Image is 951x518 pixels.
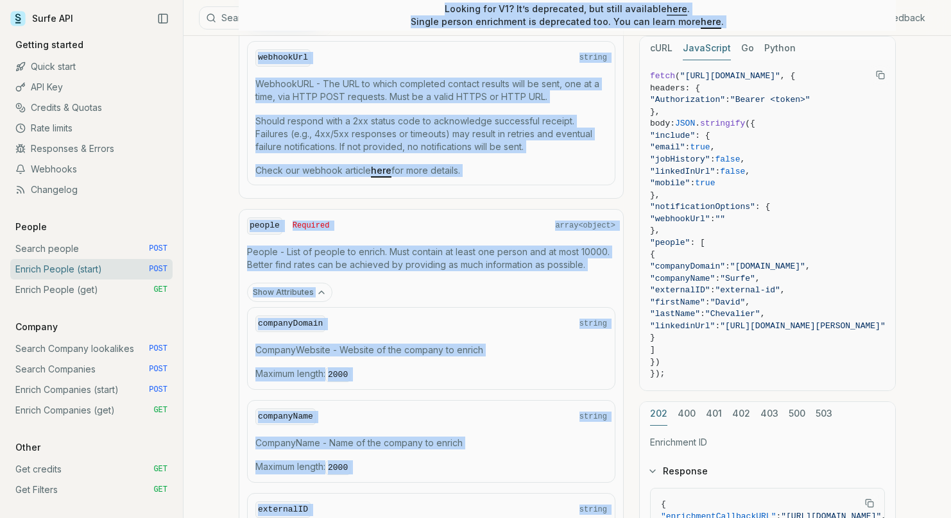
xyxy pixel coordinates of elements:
[710,214,715,224] span: :
[700,309,705,319] span: :
[710,155,715,164] span: :
[153,485,167,495] span: GET
[725,95,730,104] span: :
[685,142,690,152] span: :
[695,131,710,140] span: : {
[255,367,607,381] span: Maximum length :
[661,499,666,509] span: {
[705,309,760,319] span: "Chevalier"
[764,37,796,60] button: Python
[411,3,724,28] p: Looking for V1? It’s deprecated, but still available . Single person enrichment is deprecated too...
[10,459,173,480] a: Get credits GET
[650,321,715,331] span: "linkedinUrl"
[860,494,879,513] button: Copy Text
[255,49,311,67] code: webhookUrl
[680,71,780,81] span: "[URL][DOMAIN_NAME]"
[710,285,715,295] span: :
[255,437,607,449] p: CompanyName - Name of the company to enrich
[745,119,755,128] span: ({
[10,9,73,28] a: Surfe API
[10,56,173,77] a: Quick start
[149,364,167,374] span: POST
[760,309,766,319] span: ,
[153,464,167,474] span: GET
[690,238,705,247] span: : [
[720,167,745,176] span: false
[255,115,607,153] p: Should respond with a 2xx status code to acknowledge successful receipt. Failures (e.g., 4xx/5xx ...
[705,297,710,307] span: :
[700,119,745,128] span: stringify
[10,400,173,421] a: Enrich Companies (get) GET
[745,297,750,307] span: ,
[650,262,725,271] span: "companyDomain"
[715,167,720,176] span: :
[650,190,660,200] span: },
[149,385,167,395] span: POST
[715,285,780,295] span: "external-id"
[871,65,890,85] button: Copy Text
[579,412,607,422] span: string
[706,402,722,426] button: 401
[325,367,350,382] code: 2000
[816,402,832,426] button: 503
[247,283,332,302] button: Show Attributes
[153,285,167,295] span: GET
[780,71,795,81] span: , {
[690,142,710,152] span: true
[650,226,660,235] span: },
[650,402,667,426] button: 202
[650,285,710,295] span: "externalID"
[650,238,690,247] span: "people"
[10,180,173,200] a: Changelog
[650,309,700,319] span: "lastName"
[10,138,173,159] a: Responses & Errors
[371,165,391,176] a: here
[683,37,731,60] button: JavaScript
[10,480,173,500] a: Get Filters GET
[675,119,695,128] span: JSON
[10,380,173,400] a: Enrich Companies (start) POST
[10,38,89,51] p: Getting started
[730,95,810,104] span: "Bearer <token>"
[650,214,710,224] span: "webhookUrl"
[10,338,173,359] a: Search Company lookalikes POST
[650,436,885,449] p: Enrichment ID
[780,285,785,295] span: ,
[650,107,660,117] span: },
[695,178,715,188] span: true
[650,357,660,367] span: })
[715,274,720,283] span: :
[715,155,740,164] span: false
[10,118,173,138] a: Rate limits
[255,164,607,177] p: Check our webhook article for more details.
[650,71,675,81] span: fetch
[720,274,755,283] span: "Surfe"
[247,246,615,271] p: People - List of people to enrich. Must contain at least one person and at most 10000. Better fin...
[675,71,680,81] span: (
[325,460,350,475] code: 2000
[10,77,173,97] a: API Key
[678,402,696,426] button: 400
[149,344,167,354] span: POST
[650,274,715,283] span: "companyName"
[10,441,46,454] p: Other
[732,402,750,426] button: 402
[650,119,675,128] span: body:
[715,214,725,224] span: ""
[725,262,730,271] span: :
[650,333,655,342] span: }
[255,78,607,103] p: WebhookURL - The URL to which completed contact results will be sent, one at a time, via HTTP POS...
[555,221,615,231] span: array<object>
[153,405,167,415] span: GET
[650,178,690,188] span: "mobile"
[579,319,607,329] span: string
[760,402,778,426] button: 403
[650,142,685,152] span: "email"
[667,3,687,14] a: here
[10,159,173,180] a: Webhooks
[650,83,700,93] span: headers: {
[690,178,695,188] span: :
[650,131,695,140] span: "include"
[650,297,705,307] span: "firstName"
[255,460,607,474] span: Maximum length :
